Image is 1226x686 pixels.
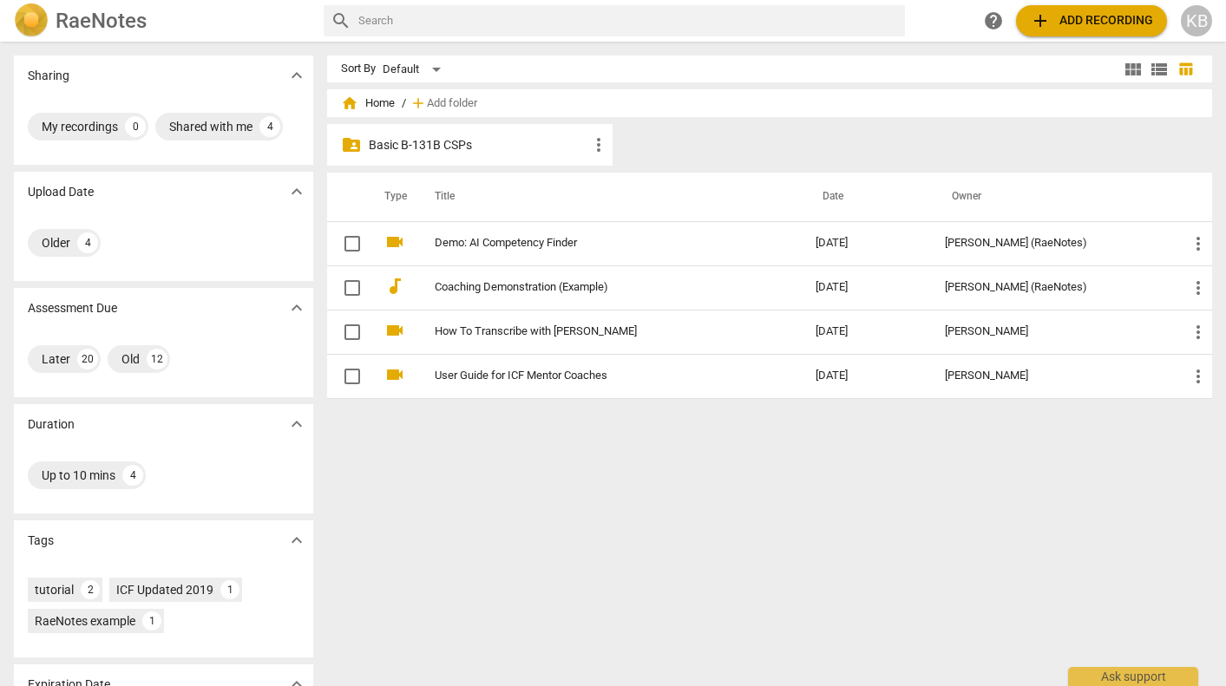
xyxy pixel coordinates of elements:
[56,9,147,33] h2: RaeNotes
[28,183,94,201] p: Upload Date
[284,295,310,321] button: Show more
[116,581,213,598] div: ICF Updated 2019
[286,65,307,86] span: expand_more
[42,350,70,368] div: Later
[28,299,117,317] p: Assessment Due
[42,234,70,252] div: Older
[286,414,307,434] span: expand_more
[1068,667,1198,686] div: Ask support
[28,67,69,85] p: Sharing
[77,232,98,253] div: 4
[341,134,362,155] span: folder_shared
[435,281,753,294] a: Coaching Demonstration (Example)
[147,349,167,369] div: 12
[341,62,376,75] div: Sort By
[435,369,753,382] a: User Guide for ICF Mentor Coaches
[1123,59,1144,80] span: view_module
[284,179,310,205] button: Show more
[1172,56,1198,82] button: Table view
[983,10,1004,31] span: help
[1188,322,1209,343] span: more_vert
[42,467,115,484] div: Up to 10 mins
[14,3,310,38] a: LogoRaeNotes
[286,181,307,202] span: expand_more
[802,354,931,398] td: [DATE]
[286,297,307,318] span: expand_more
[121,350,140,368] div: Old
[384,276,405,297] span: audiotrack
[383,56,447,83] div: Default
[931,173,1174,221] th: Owner
[122,465,143,486] div: 4
[369,136,588,154] p: Basic B-131B CSPs
[1120,56,1146,82] button: Tile view
[945,325,1160,338] div: [PERSON_NAME]
[384,232,405,252] span: videocam
[802,221,931,265] td: [DATE]
[1181,5,1212,36] button: KB
[370,173,414,221] th: Type
[28,415,75,434] p: Duration
[945,369,1160,382] div: [PERSON_NAME]
[35,612,135,630] div: RaeNotes example
[42,118,118,135] div: My recordings
[341,95,395,112] span: Home
[414,173,802,221] th: Title
[435,237,753,250] a: Demo: AI Competency Finder
[1030,10,1051,31] span: add
[331,10,351,31] span: search
[169,118,252,135] div: Shared with me
[1016,5,1167,36] button: Upload
[945,237,1160,250] div: [PERSON_NAME] (RaeNotes)
[802,310,931,354] td: [DATE]
[978,5,1009,36] a: Help
[341,95,358,112] span: home
[358,7,898,35] input: Search
[284,62,310,88] button: Show more
[435,325,753,338] a: How To Transcribe with [PERSON_NAME]
[402,97,406,110] span: /
[427,97,477,110] span: Add folder
[384,364,405,385] span: videocam
[802,173,931,221] th: Date
[410,95,427,112] span: add
[77,349,98,369] div: 20
[35,581,74,598] div: tutorial
[802,265,931,310] td: [DATE]
[1146,56,1172,82] button: List view
[286,530,307,551] span: expand_more
[1188,366,1209,387] span: more_vert
[28,532,54,550] p: Tags
[142,611,161,630] div: 1
[588,134,609,155] span: more_vert
[14,3,49,38] img: Logo
[1188,278,1209,298] span: more_vert
[1177,61,1194,77] span: table_chart
[1149,59,1170,80] span: view_list
[81,580,100,599] div: 2
[125,116,146,137] div: 0
[1188,233,1209,254] span: more_vert
[259,116,280,137] div: 4
[220,580,239,599] div: 1
[384,320,405,341] span: videocam
[945,281,1160,294] div: [PERSON_NAME] (RaeNotes)
[284,411,310,437] button: Show more
[284,527,310,553] button: Show more
[1030,10,1153,31] span: Add recording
